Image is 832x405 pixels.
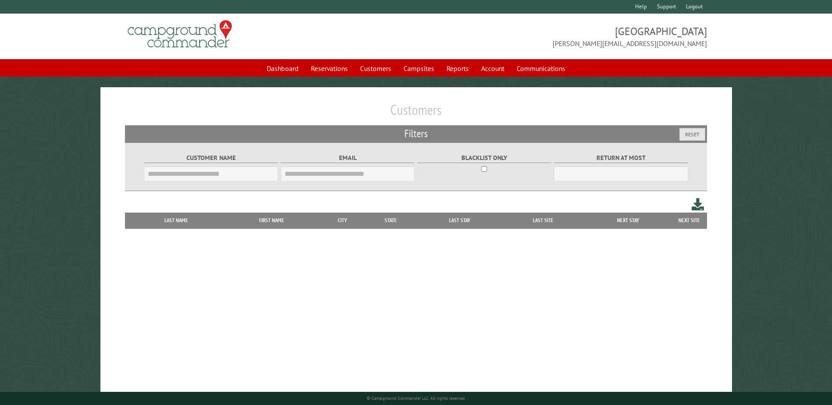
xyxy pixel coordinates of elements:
th: Next Site [672,213,707,228]
h2: Filters [125,125,707,142]
a: Campsites [398,60,439,77]
a: Customers [355,60,396,77]
h1: Customers [125,101,707,125]
th: Next Stay [585,213,672,228]
a: Reservations [306,60,353,77]
label: Customer Name [144,153,278,163]
label: Blacklist only [418,153,551,163]
a: Account [476,60,510,77]
a: Reports [441,60,474,77]
th: Last Stay [418,213,502,228]
th: City [321,213,364,228]
a: Download this customer list (.csv) [692,196,704,213]
img: Campground Commander [125,17,235,51]
a: Dashboard [261,60,304,77]
a: Communications [511,60,571,77]
label: Email [281,153,414,163]
button: Reset [679,128,705,141]
th: State [364,213,418,228]
span: [GEOGRAPHIC_DATA] [PERSON_NAME][EMAIL_ADDRESS][DOMAIN_NAME] [416,24,707,49]
th: Last Site [502,213,584,228]
th: Last Name [129,213,223,228]
small: © Campground Commander LLC. All rights reserved. [367,395,466,401]
th: First Name [223,213,321,228]
label: Return at most [554,153,688,163]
